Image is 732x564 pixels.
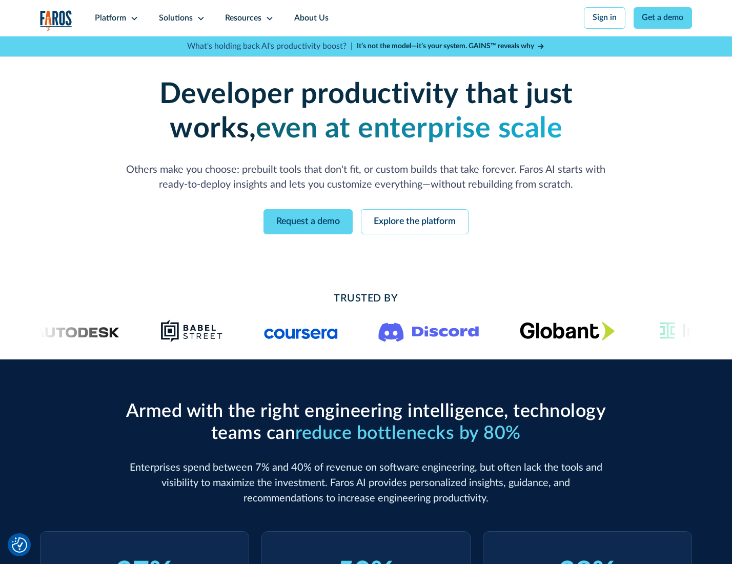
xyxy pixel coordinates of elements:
[225,12,261,25] div: Resources
[121,460,611,506] p: Enterprises spend between 7% and 40% of revenue on software engineering, but often lack the tools...
[159,80,573,143] strong: Developer productivity that just works,
[263,209,353,234] a: Request a demo
[634,7,693,29] a: Get a demo
[357,43,534,50] strong: It’s not the model—it’s your system. GAINS™ reveals why
[520,321,615,340] img: Globant's logo
[40,10,73,31] img: Logo of the analytics and reporting company Faros.
[378,320,479,342] img: Logo of the communication platform Discord.
[121,163,611,193] p: Others make you choose: prebuilt tools that don't fit, or custom builds that take forever. Faros ...
[160,319,223,344] img: Babel Street logo png
[121,400,611,445] h2: Armed with the right engineering intelligence, technology teams can
[40,10,73,31] a: home
[357,41,545,52] a: It’s not the model—it’s your system. GAINS™ reveals why
[121,291,611,307] h2: Trusted By
[95,12,126,25] div: Platform
[187,41,353,53] p: What's holding back AI's productivity boost? |
[295,424,521,442] span: reduce bottlenecks by 80%
[12,537,27,553] button: Cookie Settings
[12,537,27,553] img: Revisit consent button
[584,7,625,29] a: Sign in
[256,114,562,143] strong: even at enterprise scale
[264,323,338,339] img: Logo of the online learning platform Coursera.
[159,12,193,25] div: Solutions
[361,209,469,234] a: Explore the platform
